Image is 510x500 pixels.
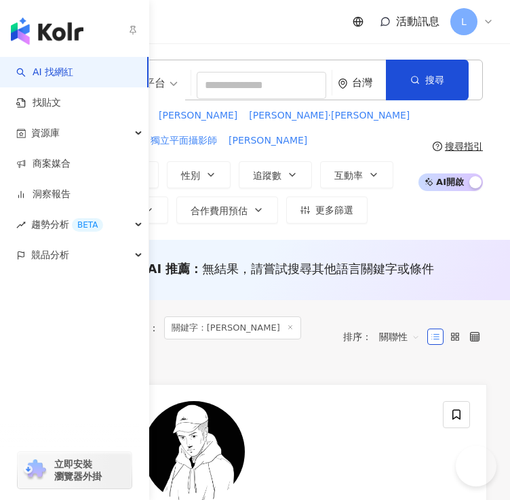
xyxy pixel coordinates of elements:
[176,196,278,224] button: 合作費用預估
[445,141,483,152] div: 搜尋指引
[386,60,469,100] button: 搜尋
[249,109,410,123] span: [PERSON_NAME]·[PERSON_NAME]
[16,157,71,171] a: 商案媒合
[16,220,26,230] span: rise
[286,196,368,224] button: 更多篩選
[54,458,102,482] span: 立即安裝 瀏覽器外掛
[11,18,83,45] img: logo
[352,77,386,89] div: 台灣
[18,452,132,488] a: chrome extension立即安裝 瀏覽器外掛
[320,161,393,188] button: 互動率
[16,66,73,79] a: searchAI 找網紅
[379,326,420,348] span: 關聯性
[16,188,71,201] a: 洞察報告
[248,108,410,123] button: [PERSON_NAME]·[PERSON_NAME]
[167,161,231,188] button: 性別
[151,134,217,148] span: 獨立平面攝影師
[158,108,238,123] button: [PERSON_NAME]
[334,170,363,181] span: 互動率
[16,96,61,110] a: 找貼文
[22,459,48,481] img: chrome extension
[31,209,103,240] span: 趨勢分析
[315,205,353,215] span: 更多篩選
[159,109,237,123] span: [PERSON_NAME]
[396,15,439,28] span: 活動訊息
[425,75,444,85] span: 搜尋
[181,170,200,181] span: 性別
[228,133,308,148] button: [PERSON_NAME]
[253,170,281,181] span: 追蹤數
[31,118,60,148] span: 資源庫
[191,205,248,216] span: 合作費用預估
[456,446,496,486] iframe: Help Scout Beacon - Open
[461,14,467,29] span: L
[150,133,218,148] button: 獨立平面攝影師
[338,79,348,89] span: environment
[72,218,103,232] div: BETA
[31,240,69,270] span: 競品分析
[148,260,435,277] div: AI 推薦 ：
[343,326,427,348] div: 排序：
[229,134,307,148] span: [PERSON_NAME]
[164,316,301,339] span: 關鍵字：[PERSON_NAME]
[239,161,312,188] button: 追蹤數
[202,262,434,276] span: 無結果，請嘗試搜尋其他語言關鍵字或條件
[433,142,442,151] span: question-circle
